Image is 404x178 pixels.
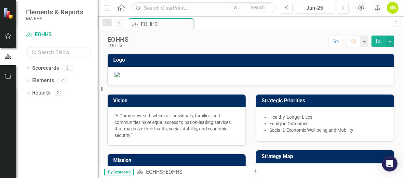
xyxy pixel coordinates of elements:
[114,112,239,139] p: "A Commonwealth where all individuals, families, and communities have equal access to nation-lead...
[62,66,73,71] div: 2
[3,7,15,19] img: ClearPoint Strategy
[137,169,246,176] div: »
[57,78,68,83] div: 74
[26,8,83,16] span: Elements & Reports
[132,2,276,14] input: Search ClearPoint...
[251,5,265,10] span: Search
[387,2,398,14] button: NS
[269,127,387,133] li: Social & Economic Well-being and Mobility
[269,120,387,127] li: Equity in Outcomes
[26,16,83,21] small: MA EHS
[141,20,192,28] div: EOHHS
[295,2,335,14] button: Jun-25
[146,169,163,175] a: EOHHS
[262,154,391,159] h3: Strategy Map
[32,77,54,84] a: Elements
[113,157,242,163] h3: Mission
[32,89,50,97] a: Reports
[26,47,91,58] input: Search Below...
[297,4,333,12] div: Jun-25
[114,72,387,77] img: Document.png
[262,98,391,104] h3: Strategic Priorities
[26,31,91,38] a: EOHHS
[113,98,242,104] h3: Vision
[107,43,128,48] div: EOHHS
[269,114,387,120] li: Healthy, Longer Lives
[104,169,134,175] span: By Scorecard
[107,36,128,43] div: EOHHS
[32,65,59,72] a: Scorecards
[113,57,391,63] h3: Logo
[382,156,397,171] div: Open Intercom Messenger
[242,3,274,12] button: Search
[166,169,182,175] div: EOHHS
[54,90,64,96] div: 21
